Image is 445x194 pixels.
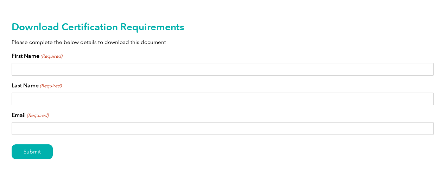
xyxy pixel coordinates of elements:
[12,21,434,32] h2: Download Certification Requirements
[39,82,62,89] span: (Required)
[12,38,434,46] p: Please complete the below details to download this document
[12,52,62,60] label: First Name
[12,111,49,119] label: Email
[12,81,62,90] label: Last Name
[40,53,62,60] span: (Required)
[12,144,53,159] input: Submit
[26,112,49,119] span: (Required)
